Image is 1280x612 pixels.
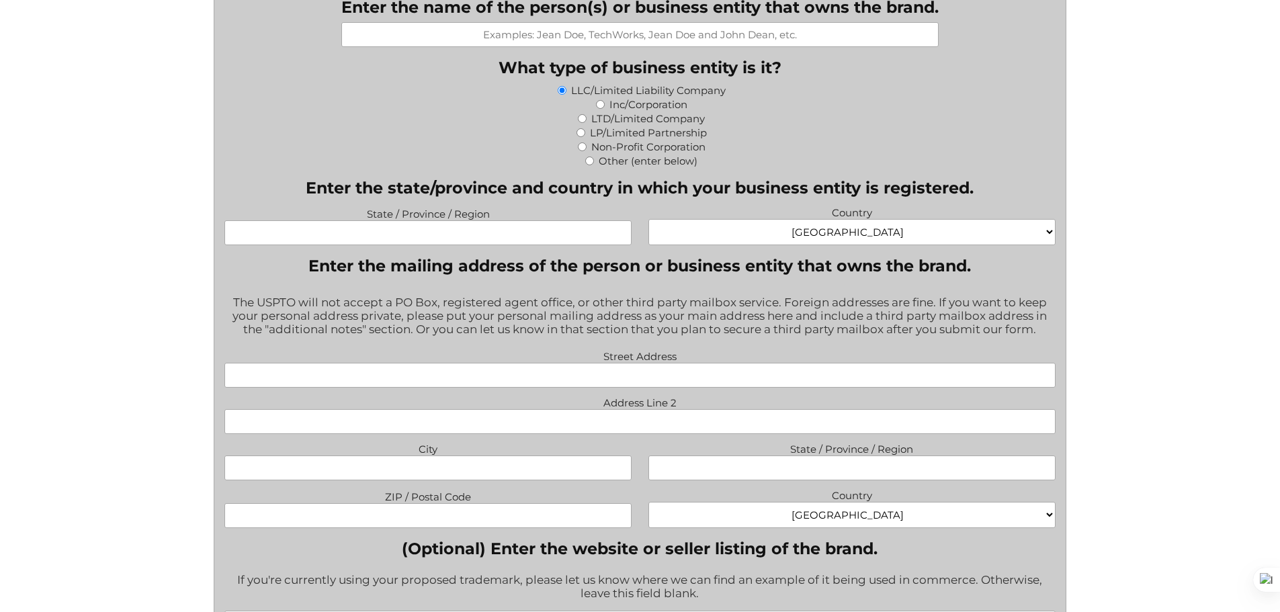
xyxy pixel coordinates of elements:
label: State / Province / Region [224,204,632,220]
label: LTD/Limited Company [591,112,705,125]
label: Other (enter below) [599,155,697,167]
input: Examples: Jean Doe, TechWorks, Jean Doe and John Dean, etc. [341,22,939,47]
label: (Optional) Enter the website or seller listing of the brand. [224,539,1056,558]
label: Non-Profit Corporation [591,140,706,153]
legend: Enter the state/province and country in which your business entity is registered. [306,178,974,198]
label: Address Line 2 [224,393,1056,409]
legend: Enter the mailing address of the person or business entity that owns the brand. [308,256,971,275]
div: The USPTO will not accept a PO Box, registered agent office, or other third party mailbox service... [224,287,1056,347]
label: Country [648,486,1056,502]
label: Country [648,203,1056,219]
label: State / Province / Region [648,439,1056,455]
label: Street Address [224,347,1056,363]
label: ZIP / Postal Code [224,487,632,503]
legend: What type of business entity is it? [499,58,781,77]
div: If you're currently using your proposed trademark, please let us know where we can find an exampl... [224,564,1056,611]
label: City [224,439,632,455]
label: LLC/Limited Liability Company [571,84,726,97]
label: Inc/Corporation [609,98,687,111]
label: LP/Limited Partnership [590,126,707,139]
